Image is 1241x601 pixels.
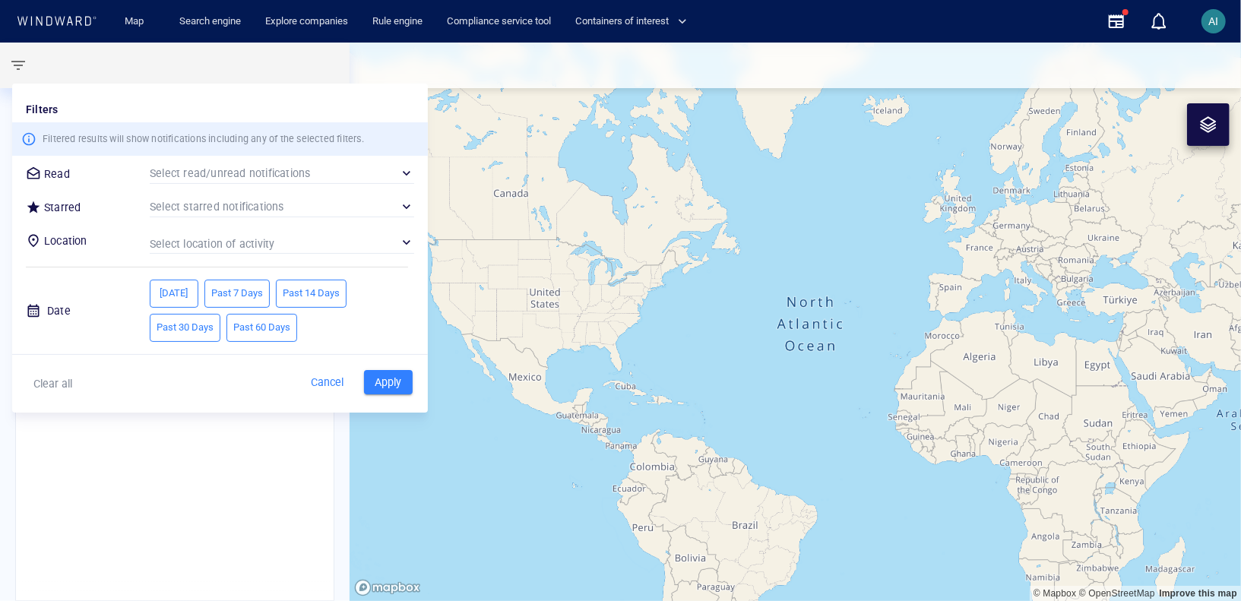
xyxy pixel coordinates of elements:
span: Past 14 Days [283,285,340,302]
p: Select starred notifications [150,198,396,216]
p: Filtered results will show notifications including any of the selected filters. [43,132,364,146]
button: Apply [364,370,413,395]
span: Filters [26,103,58,115]
span: Past 7 Days [211,285,263,302]
button: Clear all [27,370,78,397]
button: Past 14 Days [276,280,347,308]
button: Cancel [303,370,352,395]
button: Past 7 Days [204,280,270,308]
div: Select starred notifications [150,198,414,216]
span: [DATE] [157,285,192,302]
iframe: Chat [1176,533,1230,590]
span: Apply [372,373,405,392]
button: Past 30 Days [150,314,220,342]
p: Location [44,232,87,250]
div: Select read/unread notifications [150,164,414,182]
p: Select read/unread notifications [150,164,396,182]
span: Cancel [307,373,348,392]
p: Date [47,302,71,320]
p: Starred [44,198,81,217]
span: Past 30 Days [157,319,214,337]
button: Past 60 Days [226,314,297,342]
button: [DATE] [150,280,198,308]
span: Past 60 Days [233,319,290,337]
p: Clear all [33,375,72,393]
p: Read [44,165,70,183]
